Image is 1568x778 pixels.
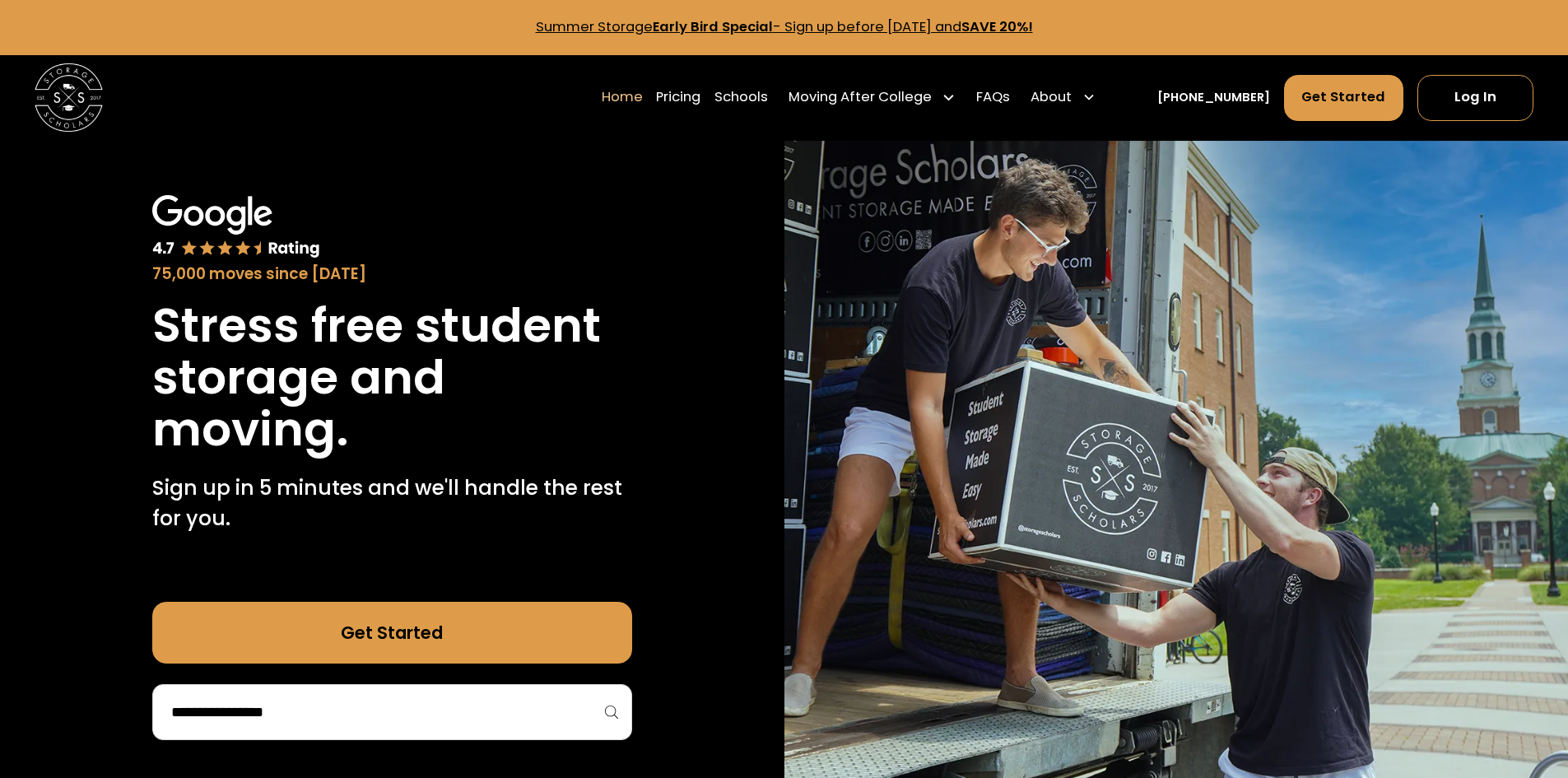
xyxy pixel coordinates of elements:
[789,87,932,108] div: Moving After College
[1157,89,1270,107] a: [PHONE_NUMBER]
[536,17,1033,36] a: Summer StorageEarly Bird Special- Sign up before [DATE] andSAVE 20%!
[714,73,768,121] a: Schools
[782,73,963,121] div: Moving After College
[653,17,773,36] strong: Early Bird Special
[152,473,632,534] p: Sign up in 5 minutes and we'll handle the rest for you.
[1031,87,1072,108] div: About
[961,17,1033,36] strong: SAVE 20%!
[152,263,632,286] div: 75,000 moves since [DATE]
[656,73,700,121] a: Pricing
[1024,73,1103,121] div: About
[152,300,632,455] h1: Stress free student storage and moving.
[35,63,103,132] a: home
[1284,75,1404,121] a: Get Started
[35,63,103,132] img: Storage Scholars main logo
[152,195,320,259] img: Google 4.7 star rating
[1417,75,1533,121] a: Log In
[976,73,1010,121] a: FAQs
[152,602,632,664] a: Get Started
[602,73,643,121] a: Home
